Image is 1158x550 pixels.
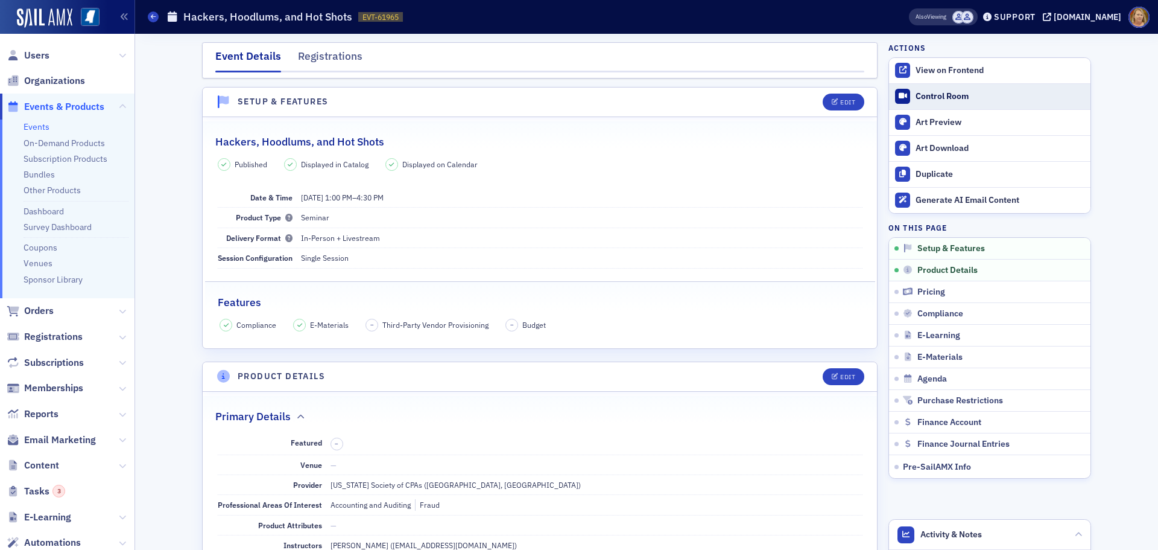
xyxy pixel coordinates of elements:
span: Agenda [917,374,947,385]
span: Reports [24,408,59,421]
span: MSCPA Conference [952,11,965,24]
a: Art Preview [889,109,1090,135]
span: Tasks [24,485,65,498]
span: Finance Journal Entries [917,439,1010,450]
span: Published [235,159,267,170]
a: Events [24,121,49,132]
span: Compliance [236,319,276,330]
span: Budget [522,319,546,330]
span: Orders [24,304,54,318]
span: E-Learning [24,511,71,524]
a: Events & Products [7,100,104,114]
h2: Primary Details [215,409,291,424]
button: [DOMAIN_NAME] [1043,13,1125,21]
div: Accounting and Auditing [331,499,411,510]
a: E-Learning [7,511,71,524]
span: Third-Party Vendor Provisioning [382,319,489,330]
span: Product Type [236,213,293,222]
span: Single Session [301,253,349,263]
span: — [331,520,337,530]
span: – [301,193,384,202]
div: Art Preview [916,117,1084,128]
img: SailAMX [17,8,72,28]
span: Setup & Features [917,243,985,254]
span: Venue [300,460,322,470]
span: Date & Time [250,193,293,202]
span: Displayed on Calendar [402,159,478,170]
span: – [370,321,374,329]
a: Other Products [24,185,81,196]
span: Product Attributes [258,520,322,530]
time: 4:30 PM [356,193,384,202]
a: Registrations [7,330,83,344]
div: Support [994,11,1036,22]
div: Duplicate [916,169,1084,180]
a: Content [7,459,59,472]
a: On-Demand Products [24,138,105,149]
span: Ellen Yarbrough [961,11,973,24]
span: Compliance [917,309,963,319]
div: View on Frontend [916,65,1084,76]
a: Email Marketing [7,433,96,447]
span: Product Details [917,265,978,276]
a: Survey Dashboard [24,222,92,232]
span: [US_STATE] Society of CPAs ([GEOGRAPHIC_DATA], [GEOGRAPHIC_DATA]) [331,480,581,490]
img: SailAMX [81,8,100,27]
div: Registrations [298,48,362,71]
h2: Features [218,295,261,310]
span: In-Person + Livestream [301,233,380,243]
a: Subscriptions [7,356,84,369]
a: Orders [7,304,54,318]
span: E-Materials [310,319,349,330]
span: Registrations [24,330,83,344]
div: Control Room [916,91,1084,102]
a: Bundles [24,169,55,180]
span: Instructors [283,540,322,550]
span: E-Materials [917,352,963,363]
a: Control Room [889,84,1090,109]
span: Users [24,49,49,62]
span: Pricing [917,287,945,298]
a: Automations [7,536,81,549]
button: Edit [823,94,864,110]
span: Displayed in Catalog [301,159,369,170]
span: Email Marketing [24,433,96,447]
span: – [510,321,514,329]
span: Automations [24,536,81,549]
div: Edit [840,99,855,106]
a: Venues [24,258,52,269]
h4: Actions [888,42,926,53]
h4: On this page [888,222,1091,233]
a: Coupons [24,242,57,253]
h1: Hackers, Hoodlums, and Hot Shots [183,10,352,24]
button: Edit [823,368,864,385]
span: Seminar [301,213,329,222]
span: Delivery Format [226,233,293,243]
span: Subscriptions [24,356,84,369]
span: Content [24,459,59,472]
div: Event Details [215,48,281,72]
span: Finance Account [917,417,981,428]
span: Featured [291,438,322,447]
a: Memberships [7,382,83,395]
a: Organizations [7,74,85,88]
span: Viewing [916,13,946,21]
span: Profile [1128,7,1150,28]
span: Professional Areas Of Interest [218,500,322,510]
div: 3 [52,485,65,497]
span: Purchase Restrictions [917,395,1003,406]
a: Reports [7,408,59,421]
span: — [331,460,337,470]
div: Fraud [415,499,440,510]
button: Duplicate [889,161,1090,187]
h4: Setup & Features [238,95,328,108]
a: View on Frontend [889,58,1090,83]
span: E-Learning [917,330,960,341]
div: Art Download [916,143,1084,154]
span: [DATE] [301,193,323,202]
div: Edit [840,374,855,380]
span: Provider [293,480,322,490]
span: Memberships [24,382,83,395]
a: Users [7,49,49,62]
